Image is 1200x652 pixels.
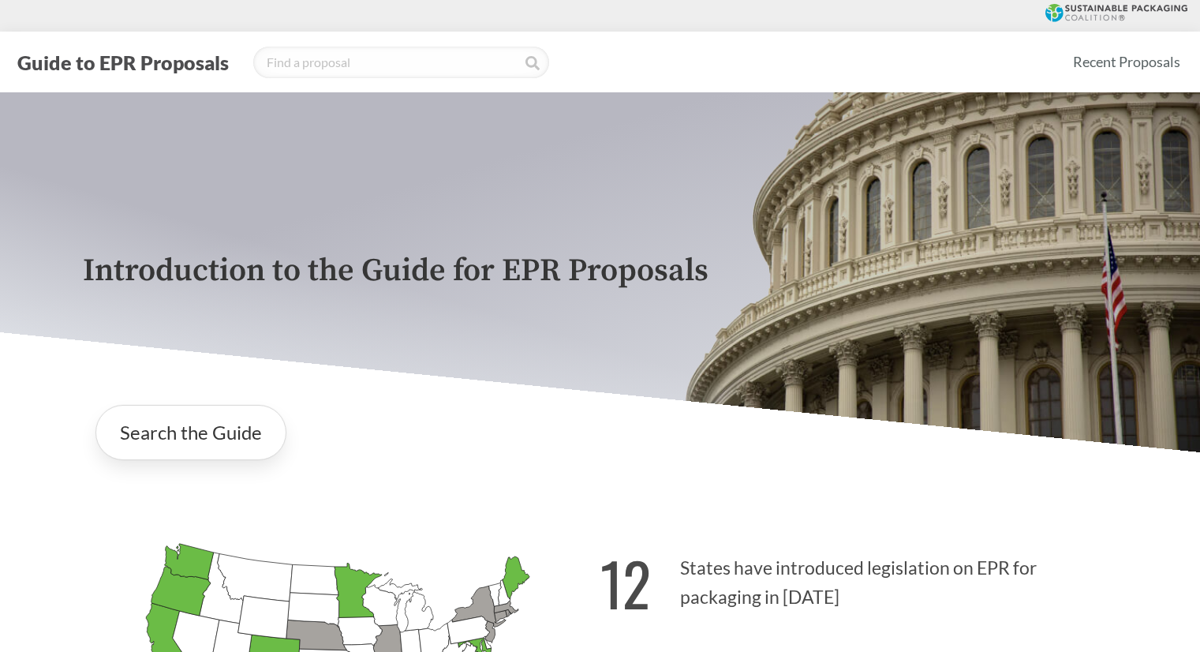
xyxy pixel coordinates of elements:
[600,530,1118,627] p: States have introduced legislation on EPR for packaging in [DATE]
[1066,44,1187,80] a: Recent Proposals
[95,405,286,460] a: Search the Guide
[600,539,651,627] strong: 12
[253,47,549,78] input: Find a proposal
[13,50,234,75] button: Guide to EPR Proposals
[83,253,1118,289] p: Introduction to the Guide for EPR Proposals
